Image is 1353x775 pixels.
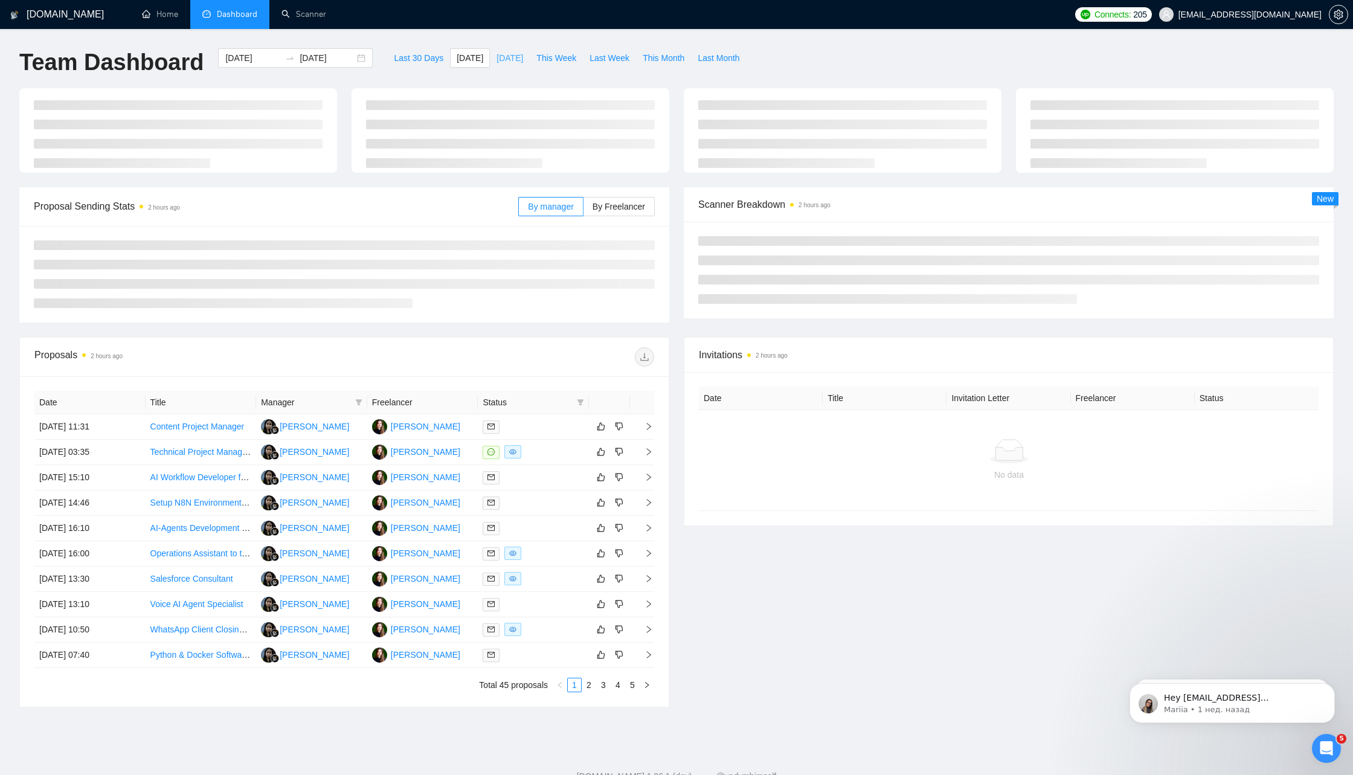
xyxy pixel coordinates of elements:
[280,420,349,433] div: [PERSON_NAME]
[698,197,1319,212] span: Scanner Breakdown
[597,625,605,634] span: like
[615,574,623,584] span: dislike
[612,521,626,535] button: dislike
[615,498,623,507] span: dislike
[691,48,746,68] button: Last Month
[509,550,516,557] span: eye
[372,571,387,587] img: DM
[597,599,605,609] span: like
[372,546,387,561] img: DM
[261,445,276,460] img: KK
[530,48,583,68] button: This Week
[1337,734,1346,744] span: 5
[509,626,516,633] span: eye
[261,624,349,634] a: KK[PERSON_NAME]
[612,445,626,459] button: dislike
[635,625,653,634] span: right
[536,51,576,65] span: This Week
[1081,10,1090,19] img: upwork-logo.png
[635,473,653,481] span: right
[261,419,276,434] img: KK
[372,495,387,510] img: DM
[636,48,691,68] button: This Month
[635,524,653,532] span: right
[391,547,460,560] div: [PERSON_NAME]
[372,421,460,431] a: DM[PERSON_NAME]
[487,423,495,430] span: mail
[150,599,243,609] a: Voice AI Agent Specialist
[699,387,823,410] th: Date
[372,597,387,612] img: DM
[391,445,460,458] div: [PERSON_NAME]
[594,571,608,586] button: like
[615,625,623,634] span: dislike
[594,445,608,459] button: like
[280,496,349,509] div: [PERSON_NAME]
[372,624,460,634] a: DM[PERSON_NAME]
[150,548,306,558] a: Operations Assistant to the Tech Founder
[261,649,349,659] a: KK[PERSON_NAME]
[271,451,279,460] img: gigradar-bm.png
[280,623,349,636] div: [PERSON_NAME]
[372,497,460,507] a: DM[PERSON_NAME]
[615,422,623,431] span: dislike
[225,51,280,65] input: Start date
[372,548,460,558] a: DM[PERSON_NAME]
[635,574,653,583] span: right
[594,648,608,662] button: like
[1162,10,1171,19] span: user
[612,546,626,561] button: dislike
[34,490,146,516] td: [DATE] 14:46
[946,387,1070,410] th: Invitation Letter
[34,541,146,567] td: [DATE] 16:00
[582,678,596,692] li: 2
[353,393,365,411] span: filter
[261,548,349,558] a: KK[PERSON_NAME]
[626,678,639,692] a: 5
[597,678,610,692] a: 3
[280,648,349,661] div: [PERSON_NAME]
[394,51,443,65] span: Last 30 Days
[271,603,279,612] img: gigradar-bm.png
[53,35,208,189] span: Hey [EMAIL_ADDRESS][DOMAIN_NAME], Looks like your Upwork agency DM Wings ran out of connects. We ...
[597,548,605,558] span: like
[261,521,276,536] img: KK
[577,399,584,406] span: filter
[146,414,257,440] td: Content Project Manager
[612,470,626,484] button: dislike
[1195,387,1319,410] th: Status
[487,524,495,532] span: mail
[146,541,257,567] td: Operations Assistant to the Tech Founder
[823,387,946,410] th: Title
[146,490,257,516] td: Setup N8N Environment on AWS
[568,678,581,692] a: 1
[146,391,257,414] th: Title
[487,626,495,633] span: mail
[34,440,146,465] td: [DATE] 03:35
[640,678,654,692] button: right
[261,472,349,481] a: KK[PERSON_NAME]
[34,617,146,643] td: [DATE] 10:50
[1329,10,1348,19] span: setting
[261,573,349,583] a: KK[PERSON_NAME]
[271,629,279,637] img: gigradar-bm.png
[615,599,623,609] span: dislike
[596,678,611,692] li: 3
[635,549,653,558] span: right
[528,202,573,211] span: By manager
[594,470,608,484] button: like
[91,353,123,359] time: 2 hours ago
[615,472,623,482] span: dislike
[150,625,289,634] a: WhatsApp Client Closing Automation
[271,426,279,434] img: gigradar-bm.png
[597,498,605,507] span: like
[367,391,478,414] th: Freelancer
[391,521,460,535] div: [PERSON_NAME]
[509,448,516,455] span: eye
[10,5,19,25] img: logo
[756,352,788,359] time: 2 hours ago
[372,599,460,608] a: DM[PERSON_NAME]
[146,592,257,617] td: Voice AI Agent Specialist
[34,391,146,414] th: Date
